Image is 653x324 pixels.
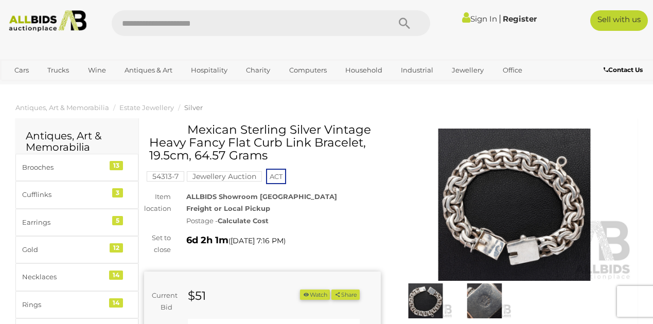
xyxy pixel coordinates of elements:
[136,191,179,215] div: Item location
[188,289,206,303] strong: $51
[109,298,123,308] div: 14
[186,204,270,212] strong: Freight or Local Pickup
[149,123,378,163] h1: Mexican Sterling Silver Vintage Heavy Fancy Flat Curb Link Bracelet, 19.5cm, 64.57 Grams
[41,62,76,79] a: Trucks
[26,130,128,153] h2: Antiques, Art & Memorabilia
[266,169,286,184] span: ACT
[331,290,360,300] button: Share
[218,217,269,225] strong: Calculate Cost
[503,14,537,24] a: Register
[184,62,234,79] a: Hospitality
[8,62,36,79] a: Cars
[5,10,91,32] img: Allbids.com.au
[22,271,107,283] div: Necklaces
[186,215,381,227] div: Postage -
[15,291,138,318] a: Rings 14
[399,283,453,318] img: Mexican Sterling Silver Vintage Heavy Fancy Flat Curb Link Bracelet, 19.5cm, 64.57 Grams
[496,62,529,79] a: Office
[186,192,337,201] strong: ALLBIDS Showroom [GEOGRAPHIC_DATA]
[47,79,134,96] a: [GEOGRAPHIC_DATA]
[379,10,430,36] button: Search
[109,271,123,280] div: 14
[187,172,262,181] a: Jewellery Auction
[228,237,286,245] span: ( )
[184,103,203,112] a: Silver
[15,103,109,112] a: Antiques, Art & Memorabilia
[119,103,174,112] a: Estate Jewellery
[604,64,645,76] a: Contact Us
[590,10,648,31] a: Sell with us
[499,13,501,24] span: |
[339,62,389,79] a: Household
[22,299,107,311] div: Rings
[396,129,633,281] img: Mexican Sterling Silver Vintage Heavy Fancy Flat Curb Link Bracelet, 19.5cm, 64.57 Grams
[231,236,284,245] span: [DATE] 7:16 PM
[144,290,180,314] div: Current Bid
[112,188,123,197] div: 3
[8,79,42,96] a: Sports
[239,62,277,79] a: Charity
[394,62,440,79] a: Industrial
[112,216,123,225] div: 5
[283,62,333,79] a: Computers
[147,172,184,181] a: 54313-7
[136,232,179,256] div: Set to close
[604,66,643,74] b: Contact Us
[15,236,138,263] a: Gold 12
[15,181,138,208] a: Cufflinks 3
[22,161,107,173] div: Brooches
[81,62,113,79] a: Wine
[300,290,330,300] li: Watch this item
[22,189,107,201] div: Cufflinks
[22,244,107,256] div: Gold
[457,283,511,318] img: Mexican Sterling Silver Vintage Heavy Fancy Flat Curb Link Bracelet, 19.5cm, 64.57 Grams
[15,263,138,291] a: Necklaces 14
[187,171,262,182] mark: Jewellery Auction
[118,62,179,79] a: Antiques & Art
[110,243,123,253] div: 12
[110,161,123,170] div: 13
[186,235,228,246] strong: 6d 2h 1m
[15,154,138,181] a: Brooches 13
[445,62,490,79] a: Jewellery
[462,14,497,24] a: Sign In
[22,217,107,228] div: Earrings
[15,209,138,236] a: Earrings 5
[147,171,184,182] mark: 54313-7
[300,290,330,300] button: Watch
